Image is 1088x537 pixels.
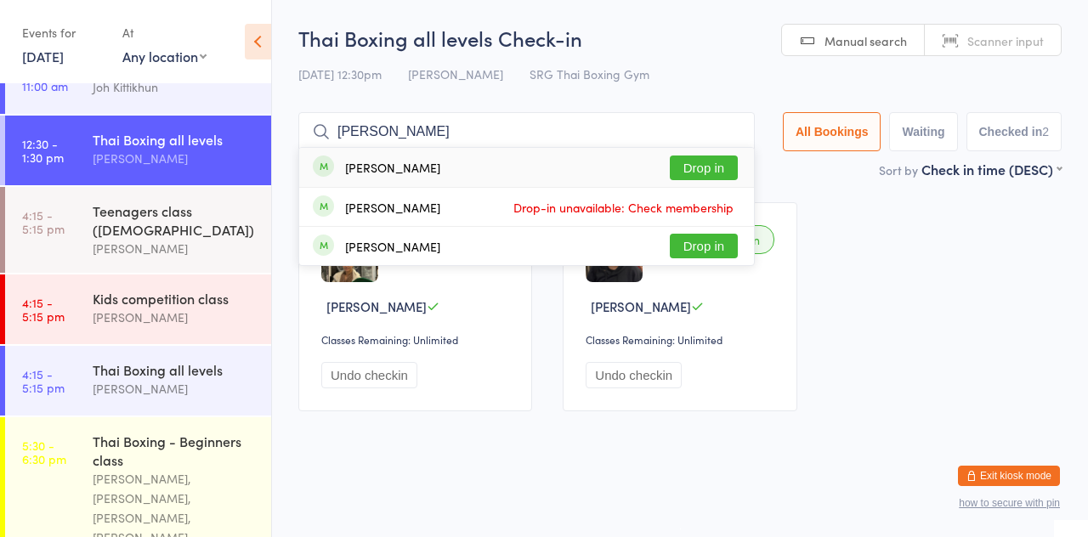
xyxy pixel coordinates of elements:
[93,239,257,258] div: [PERSON_NAME]
[326,297,427,315] span: [PERSON_NAME]
[921,160,1062,178] div: Check in time (DESC)
[93,308,257,327] div: [PERSON_NAME]
[93,149,257,168] div: [PERSON_NAME]
[22,137,64,164] time: 12:30 - 1:30 pm
[122,47,207,65] div: Any location
[321,332,514,347] div: Classes Remaining: Unlimited
[345,240,440,253] div: [PERSON_NAME]
[93,432,257,469] div: Thai Boxing - Beginners class
[586,362,682,388] button: Undo checkin
[5,274,271,344] a: 4:15 -5:15 pmKids competition class[PERSON_NAME]
[93,201,257,239] div: Teenagers class ([DEMOGRAPHIC_DATA])
[967,32,1044,49] span: Scanner input
[958,466,1060,486] button: Exit kiosk mode
[591,297,691,315] span: [PERSON_NAME]
[889,112,957,151] button: Waiting
[530,65,649,82] span: SRG Thai Boxing Gym
[22,65,68,93] time: 10:00 - 11:00 am
[298,65,382,82] span: [DATE] 12:30pm
[122,19,207,47] div: At
[22,19,105,47] div: Events for
[93,360,257,379] div: Thai Boxing all levels
[321,362,417,388] button: Undo checkin
[345,201,440,214] div: [PERSON_NAME]
[22,296,65,323] time: 4:15 - 5:15 pm
[670,155,738,180] button: Drop in
[22,367,65,394] time: 4:15 - 5:15 pm
[824,32,907,49] span: Manual search
[93,77,257,97] div: Joh Kittikhun
[345,161,440,174] div: [PERSON_NAME]
[298,24,1062,52] h2: Thai Boxing all levels Check-in
[1042,125,1049,138] div: 2
[5,116,271,185] a: 12:30 -1:30 pmThai Boxing all levels[PERSON_NAME]
[298,112,755,151] input: Search
[5,346,271,415] a: 4:15 -5:15 pmThai Boxing all levels[PERSON_NAME]
[966,112,1062,151] button: Checked in2
[586,332,779,347] div: Classes Remaining: Unlimited
[670,234,738,258] button: Drop in
[22,208,65,235] time: 4:15 - 5:15 pm
[93,130,257,149] div: Thai Boxing all levels
[22,438,66,466] time: 5:30 - 6:30 pm
[783,112,881,151] button: All Bookings
[22,47,64,65] a: [DATE]
[93,289,257,308] div: Kids competition class
[5,187,271,273] a: 4:15 -5:15 pmTeenagers class ([DEMOGRAPHIC_DATA])[PERSON_NAME]
[959,497,1060,509] button: how to secure with pin
[408,65,503,82] span: [PERSON_NAME]
[879,161,918,178] label: Sort by
[93,379,257,399] div: [PERSON_NAME]
[509,195,738,220] span: Drop-in unavailable: Check membership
